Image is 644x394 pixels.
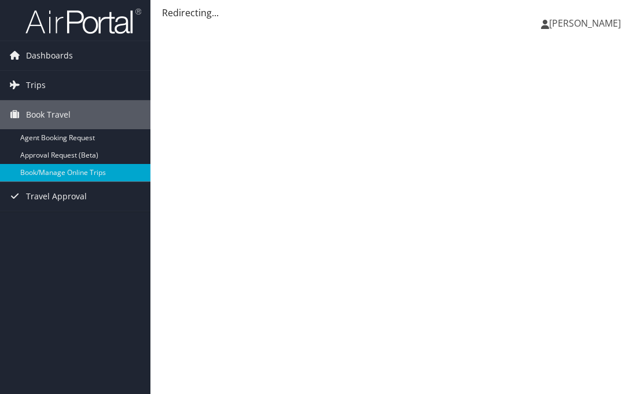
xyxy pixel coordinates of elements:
[26,41,73,70] span: Dashboards
[26,71,46,100] span: Trips
[541,6,632,41] a: [PERSON_NAME]
[549,17,621,30] span: [PERSON_NAME]
[25,8,141,35] img: airportal-logo.png
[26,182,87,211] span: Travel Approval
[26,100,71,129] span: Book Travel
[162,6,632,20] div: Redirecting...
